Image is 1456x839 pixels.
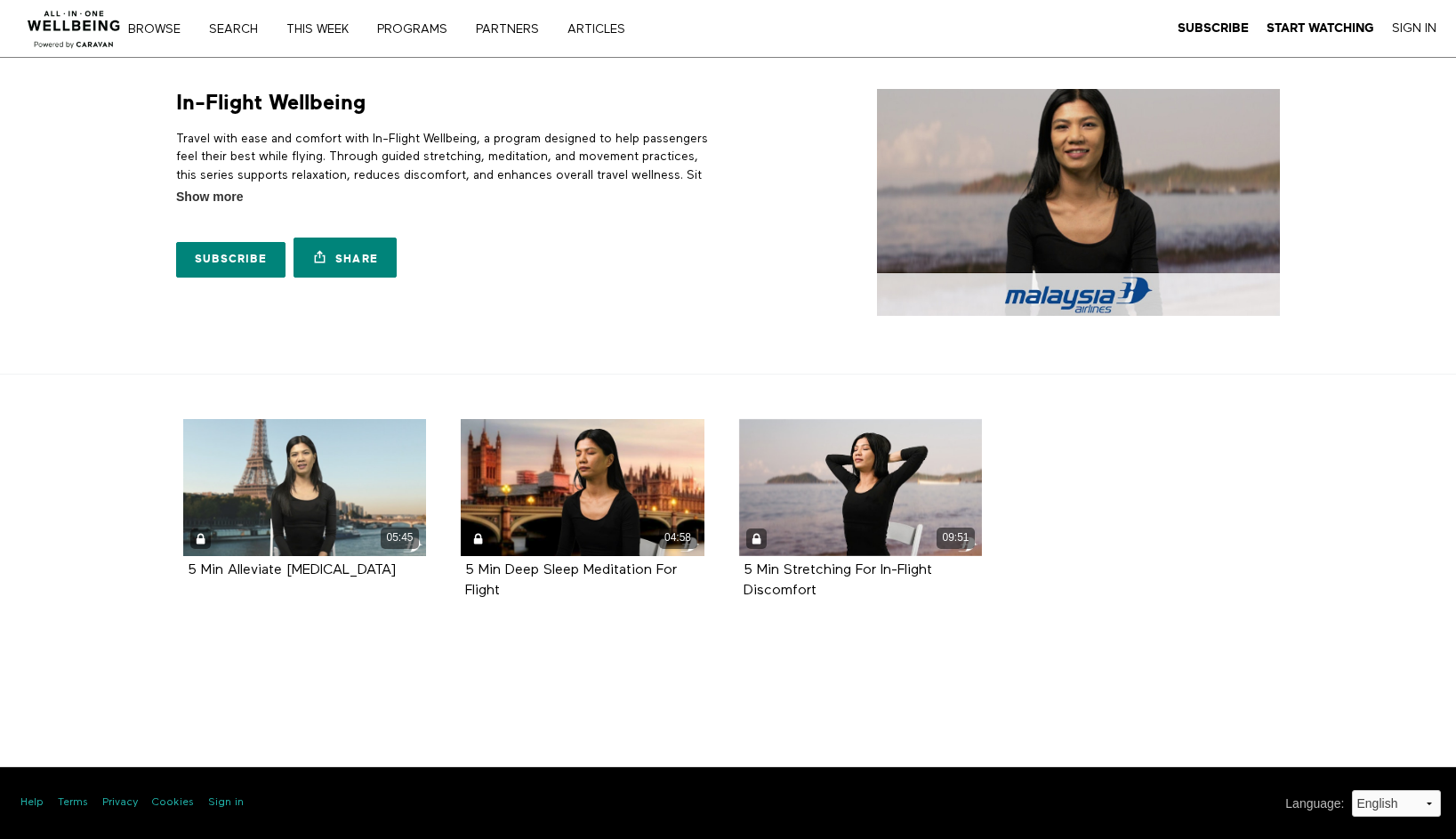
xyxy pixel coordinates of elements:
[561,23,644,36] a: ARTICLES
[461,419,704,556] a: 5 Min Deep Sleep Meditation For Flight 04:58
[176,188,243,206] span: Show more
[176,89,366,117] h1: In-Flight Wellbeing
[381,528,419,548] div: 05:45
[152,795,194,811] a: Cookies
[188,563,396,577] a: 5 Min Alleviate [MEDICAL_DATA]
[1178,20,1249,36] a: Subscribe
[208,795,244,811] a: Sign in
[739,419,983,556] a: 5 Min Stretching For In-Flight Discomfort 09:51
[102,795,138,811] a: Privacy
[183,419,427,556] a: 5 Min Alleviate Airsickness 05:45
[280,23,367,36] a: THIS WEEK
[465,563,677,597] a: 5 Min Deep Sleep Meditation For Flight
[1267,20,1374,36] a: Start Watching
[659,528,697,548] div: 04:58
[1267,21,1374,35] strong: Start Watching
[20,795,44,811] a: Help
[470,23,558,36] a: PARTNERS
[371,23,466,36] a: PROGRAMS
[176,130,721,202] p: Travel with ease and comfort with In-Flight Wellbeing, a program designed to help passengers feel...
[141,20,662,37] nav: Primary
[203,23,277,36] a: Search
[1178,21,1249,35] strong: Subscribe
[877,89,1280,316] img: In-Flight Wellbeing
[122,23,199,36] a: Browse
[1285,795,1344,813] label: Language :
[1392,20,1436,36] a: Sign In
[294,238,397,278] a: Share
[176,242,286,278] a: Subscribe
[188,563,396,577] strong: 5 Min Alleviate Airsickness
[744,563,932,597] a: 5 Min Stretching For In-Flight Discomfort
[58,795,88,811] a: Terms
[937,528,975,548] div: 09:51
